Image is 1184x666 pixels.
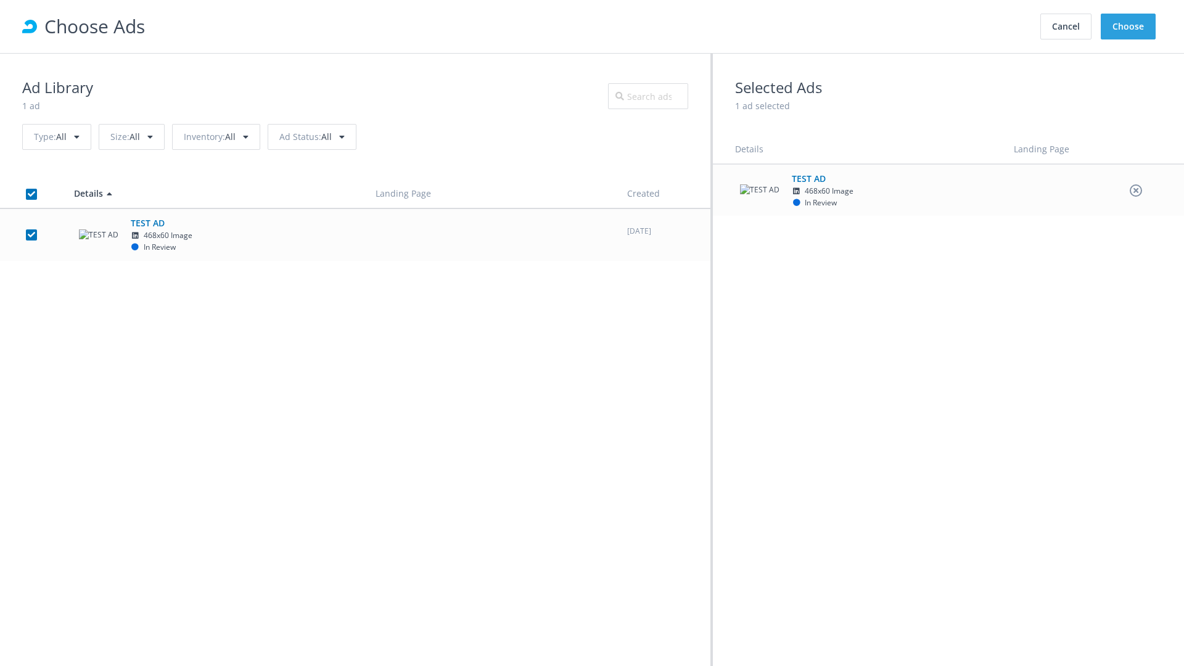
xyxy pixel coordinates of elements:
div: 468x60 Image [792,186,946,197]
span: TEST AD [792,172,946,209]
div: In Review [131,242,176,253]
div: All [172,124,260,150]
h2: Ad Library [22,76,93,99]
img: TEST AD [79,229,118,241]
span: Landing Page [376,187,431,199]
div: RollWorks [22,19,37,34]
button: Cancel [1040,14,1091,39]
span: Created [627,187,660,199]
span: Inventory : [184,131,225,142]
i: LinkedIn [131,232,140,239]
span: Type : [34,131,56,142]
img: TEST AD [740,184,779,196]
span: TEST AD [131,216,285,253]
span: Ad Status : [279,131,321,142]
div: In Review [792,197,837,209]
p: Mar 30, 2021 [627,226,699,237]
input: Search ads [608,83,688,109]
span: Size : [110,131,129,142]
div: All [268,124,356,150]
h5: TEST AD [792,172,946,186]
h5: TEST AD [131,216,285,230]
span: Details [735,143,763,155]
span: Details [74,187,103,199]
h1: Choose Ads [44,12,1037,41]
div: All [22,124,91,150]
i: LinkedIn [792,187,801,195]
h2: Selected Ads [735,76,1162,99]
span: Landing Page [1014,143,1069,155]
button: Choose [1101,14,1156,39]
div: 468x60 Image [131,230,285,242]
span: 1 ad selected [735,100,790,112]
span: 1 ad [22,100,40,112]
span: Help [31,9,56,20]
div: All [99,124,165,150]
